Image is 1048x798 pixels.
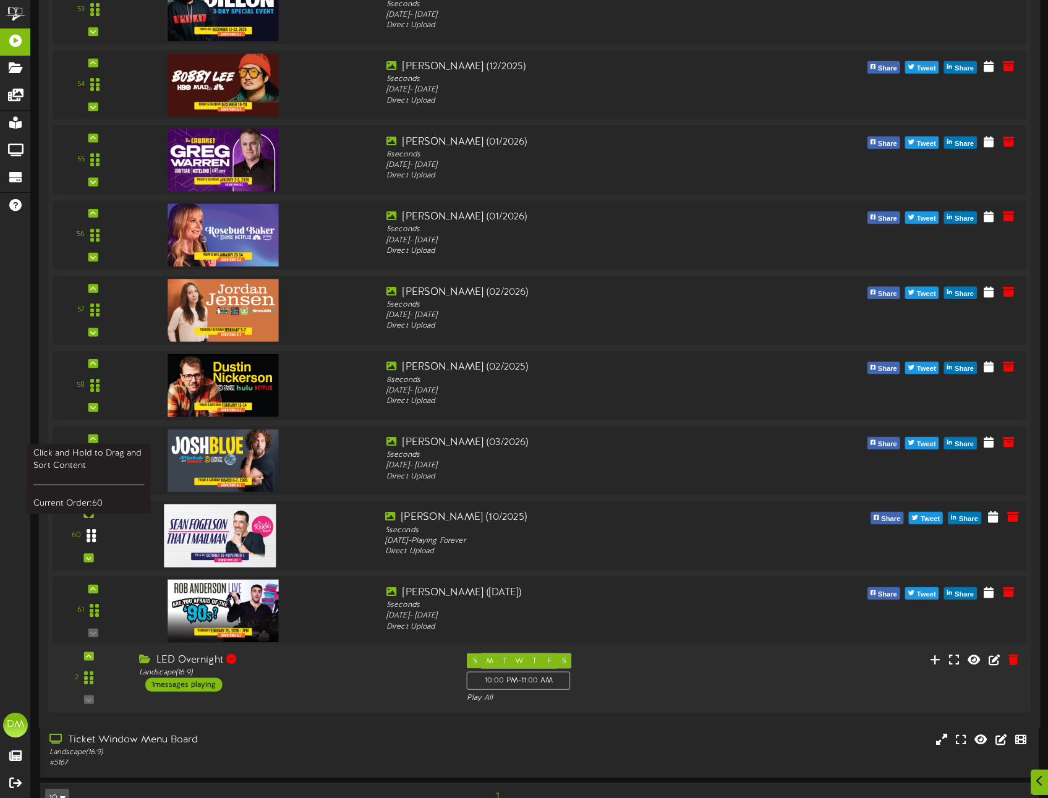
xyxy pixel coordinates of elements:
[77,155,85,165] div: 55
[515,656,524,665] span: W
[952,287,976,301] span: Share
[386,450,773,461] div: 5 seconds
[944,362,977,374] button: Share
[145,678,222,692] div: 1 messages playing
[49,758,447,768] div: # 5167
[386,586,773,600] div: [PERSON_NAME] ([DATE])
[168,429,279,491] img: 8985d6fa-7a42-4dbe-bcda-d76557786f26.jpg
[77,455,85,465] div: 59
[77,305,85,315] div: 57
[952,362,976,376] span: Share
[386,171,773,181] div: Direct Upload
[918,512,942,526] span: Tweet
[956,512,981,526] span: Share
[905,137,939,149] button: Tweet
[168,54,279,116] img: 2b5f8642-8f70-4a2d-a226-ddf63a0f7930.jpg
[386,471,773,482] div: Direct Upload
[386,85,773,95] div: [DATE] - [DATE]
[914,137,939,151] span: Tweet
[386,385,773,396] div: [DATE] - [DATE]
[867,211,900,224] button: Share
[386,285,773,299] div: [PERSON_NAME] (02/2026)
[386,74,773,85] div: 5 seconds
[952,62,976,75] span: Share
[467,671,571,689] div: 10:00 PM - 11:00 AM
[914,588,939,601] span: Tweet
[879,512,903,526] span: Share
[386,96,773,106] div: Direct Upload
[386,461,773,471] div: [DATE] - [DATE]
[867,587,900,600] button: Share
[72,530,81,541] div: 60
[386,160,773,171] div: [DATE] - [DATE]
[905,587,939,600] button: Tweet
[875,438,900,451] span: Share
[944,61,977,74] button: Share
[168,279,279,341] img: d4cc7d2b-90cf-46cb-a565-17aee4ae232e.jpg
[914,287,939,301] span: Tweet
[905,211,939,224] button: Tweet
[467,693,694,703] div: Play All
[386,149,773,159] div: 8 seconds
[905,437,939,449] button: Tweet
[914,438,939,451] span: Tweet
[871,512,904,524] button: Share
[386,60,773,74] div: [PERSON_NAME] (12/2025)
[49,747,447,758] div: Landscape ( 16:9 )
[905,287,939,299] button: Tweet
[386,436,773,450] div: [PERSON_NAME] (03/2026)
[168,204,279,266] img: 1c05f8af-d8a8-4b4e-8cff-75b77cdc3a56.jpg
[385,525,776,536] div: 5 seconds
[385,511,776,525] div: [PERSON_NAME] (10/2025)
[385,536,776,547] div: [DATE] - Playing Forever
[386,611,773,621] div: [DATE] - [DATE]
[386,224,773,235] div: 5 seconds
[914,362,939,376] span: Tweet
[473,656,477,665] span: S
[875,212,900,226] span: Share
[948,512,981,524] button: Share
[385,546,776,558] div: Direct Upload
[944,211,977,224] button: Share
[562,656,566,665] span: S
[944,587,977,600] button: Share
[77,605,84,616] div: 61
[867,137,900,149] button: Share
[867,287,900,299] button: Share
[164,504,276,567] img: e2899ebb-1a96-438d-8b7b-d3ec4585ba62.jpg
[77,80,85,90] div: 54
[914,212,939,226] span: Tweet
[386,360,773,375] div: [PERSON_NAME] (02/2025)
[386,396,773,407] div: Direct Upload
[386,135,773,149] div: [PERSON_NAME] (01/2026)
[875,137,900,151] span: Share
[952,137,976,151] span: Share
[77,230,85,240] div: 56
[386,375,773,385] div: 8 seconds
[952,438,976,451] span: Share
[532,656,537,665] span: T
[905,362,939,374] button: Tweet
[867,437,900,449] button: Share
[3,713,28,737] div: DM
[386,622,773,632] div: Direct Upload
[386,10,773,20] div: [DATE] - [DATE]
[386,300,773,310] div: 5 seconds
[952,212,976,226] span: Share
[547,656,552,665] span: F
[875,287,900,301] span: Share
[944,137,977,149] button: Share
[386,310,773,321] div: [DATE] - [DATE]
[168,580,279,642] img: 922e3da5-6c5c-44fc-ab16-c13fa0fec061.jpg
[386,321,773,331] div: Direct Upload
[386,600,773,611] div: 5 seconds
[77,4,85,15] div: 53
[386,246,773,257] div: Direct Upload
[909,512,943,524] button: Tweet
[77,380,85,391] div: 58
[944,437,977,449] button: Share
[867,362,900,374] button: Share
[386,235,773,245] div: [DATE] - [DATE]
[867,61,900,74] button: Share
[944,287,977,299] button: Share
